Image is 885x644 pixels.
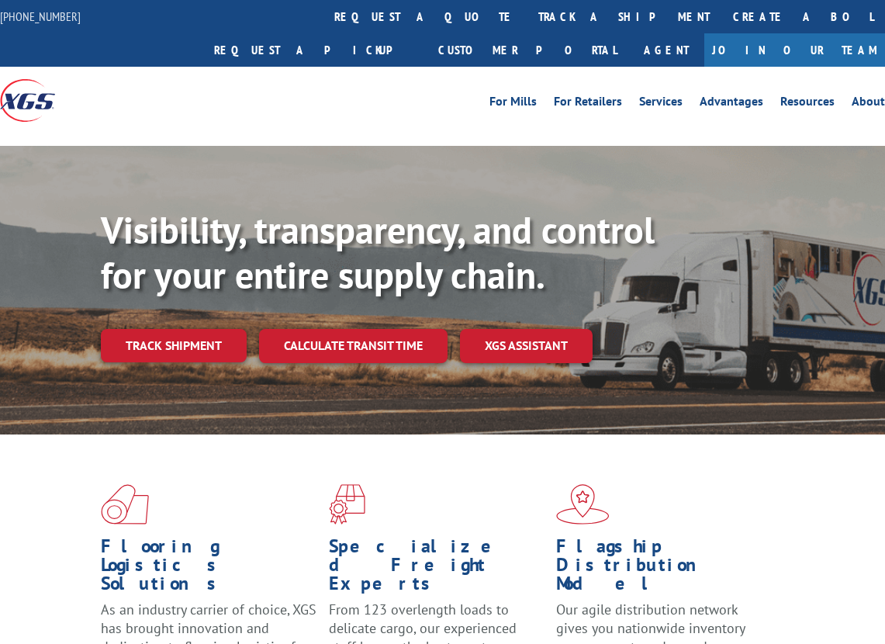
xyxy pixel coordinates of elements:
a: XGS ASSISTANT [460,329,593,362]
a: Advantages [700,95,763,113]
a: For Retailers [554,95,622,113]
a: Request a pickup [202,33,427,67]
a: Agent [628,33,704,67]
h1: Flagship Distribution Model [556,537,773,601]
img: xgs-icon-total-supply-chain-intelligence-red [101,484,149,525]
a: About [852,95,885,113]
a: Customer Portal [427,33,628,67]
b: Visibility, transparency, and control for your entire supply chain. [101,206,655,299]
a: Services [639,95,683,113]
a: Calculate transit time [259,329,448,362]
h1: Flooring Logistics Solutions [101,537,317,601]
a: Resources [780,95,835,113]
img: xgs-icon-focused-on-flooring-red [329,484,365,525]
a: For Mills [489,95,537,113]
h1: Specialized Freight Experts [329,537,545,601]
a: Track shipment [101,329,247,362]
img: xgs-icon-flagship-distribution-model-red [556,484,610,525]
a: Join Our Team [704,33,885,67]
